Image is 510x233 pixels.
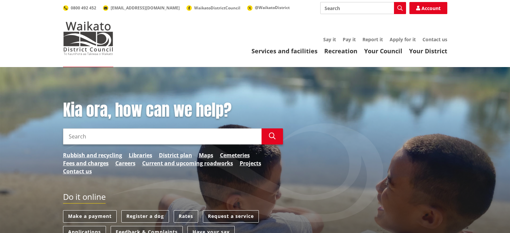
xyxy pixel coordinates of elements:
a: Current and upcoming roadworks [142,159,233,167]
a: Recreation [324,47,357,55]
a: Rates [174,210,198,223]
span: @WaikatoDistrict [255,5,290,10]
a: Your District [409,47,447,55]
a: Services and facilities [251,47,318,55]
a: Careers [115,159,135,167]
input: Search input [63,128,262,144]
a: Register a dog [121,210,169,223]
a: Maps [199,151,213,159]
a: Say it [323,36,336,43]
a: Contact us [422,36,447,43]
a: 0800 492 452 [63,5,96,11]
input: Search input [320,2,406,14]
a: Projects [240,159,261,167]
a: Rubbish and recycling [63,151,122,159]
a: Request a service [203,210,259,223]
span: [EMAIL_ADDRESS][DOMAIN_NAME] [111,5,180,11]
a: Pay it [343,36,356,43]
img: Waikato District Council - Te Kaunihera aa Takiwaa o Waikato [63,21,113,55]
a: WaikatoDistrictCouncil [186,5,240,11]
a: Account [409,2,447,14]
a: Report it [362,36,383,43]
a: District plan [159,151,192,159]
span: 0800 492 452 [71,5,96,11]
a: Your Council [364,47,402,55]
a: Make a payment [63,210,117,223]
span: WaikatoDistrictCouncil [194,5,240,11]
a: Cemeteries [220,151,250,159]
a: [EMAIL_ADDRESS][DOMAIN_NAME] [103,5,180,11]
h2: Do it online [63,192,106,204]
a: Apply for it [390,36,416,43]
a: Contact us [63,167,92,175]
a: Libraries [129,151,152,159]
h1: Kia ora, how can we help? [63,101,283,120]
a: @WaikatoDistrict [247,5,290,10]
a: Fees and charges [63,159,109,167]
